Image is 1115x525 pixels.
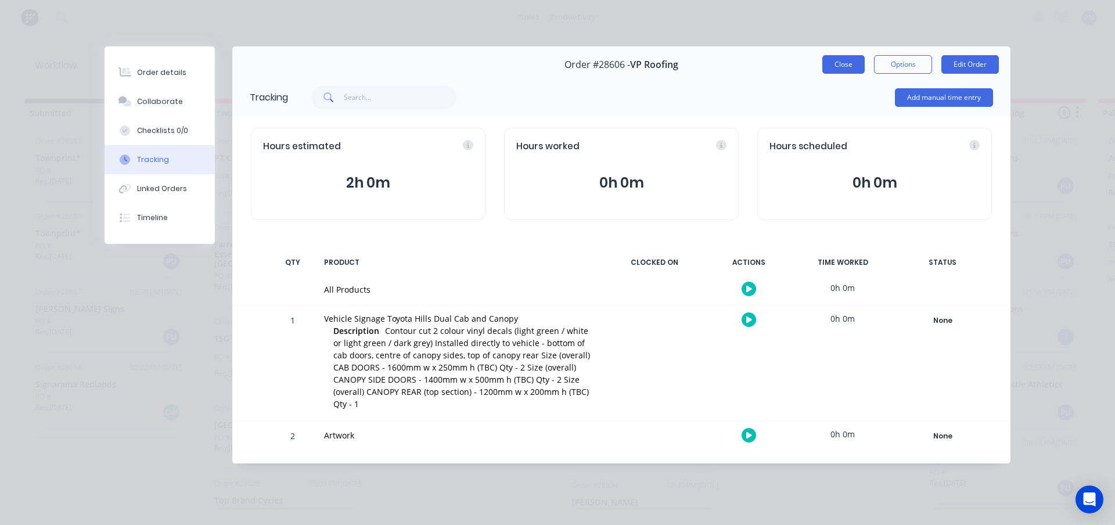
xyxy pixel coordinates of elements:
button: Tracking [105,145,215,174]
div: Open Intercom Messenger [1076,486,1103,513]
div: 2 [275,423,310,451]
button: Edit Order [941,55,999,74]
div: PRODUCT [317,250,604,275]
input: Search... [344,86,457,109]
span: Hours scheduled [769,140,847,153]
button: Checklists 0/0 [105,116,215,145]
div: Checklists 0/0 [137,125,188,136]
span: Contour cut 2 colour vinyl decals (light green / white or light green / dark grey) Installed dire... [333,325,590,409]
button: 2h 0m [263,172,473,194]
div: Order details [137,67,186,78]
div: Timeline [137,213,168,223]
div: QTY [275,250,310,275]
div: Vehicle Signage Toyota Hills Dual Cab and Canopy [324,312,597,325]
button: 0h 0m [769,172,980,194]
button: Close [822,55,865,74]
div: ACTIONS [705,250,792,275]
div: Tracking [137,154,169,165]
div: None [901,313,984,328]
div: All Products [324,283,597,296]
div: Tracking [250,91,288,105]
button: None [900,428,985,444]
button: Order details [105,58,215,87]
span: Description [333,325,379,337]
div: Collaborate [137,96,183,107]
button: Options [874,55,932,74]
button: None [900,312,985,329]
div: STATUS [893,250,992,275]
button: 0h 0m [516,172,726,194]
button: Collaborate [105,87,215,116]
div: Linked Orders [137,184,187,194]
div: Artwork [324,429,597,441]
div: None [901,429,984,444]
div: TIME WORKED [799,250,886,275]
span: Order #28606 - [564,59,630,70]
span: Hours worked [516,140,580,153]
div: 0h 0m [799,421,886,447]
button: Linked Orders [105,174,215,203]
div: 0h 0m [799,305,886,332]
div: CLOCKED ON [611,250,698,275]
button: Timeline [105,203,215,232]
div: 1 [275,307,310,420]
span: Hours estimated [263,140,341,153]
div: 0h 0m [799,275,886,301]
button: Add manual time entry [895,88,993,107]
span: VP Roofing [630,59,678,70]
